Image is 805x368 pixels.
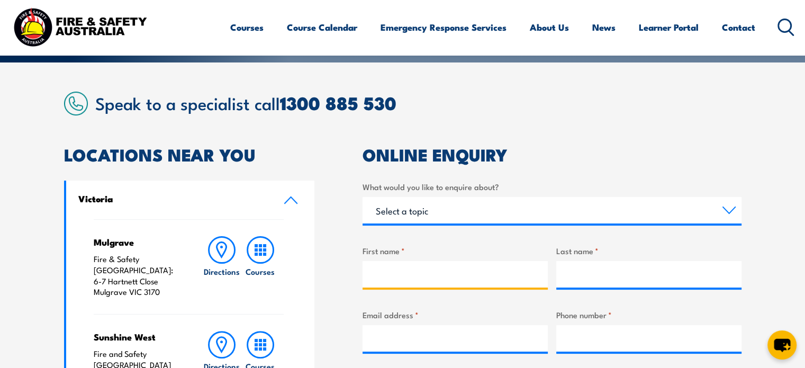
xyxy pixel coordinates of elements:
[592,13,616,41] a: News
[280,88,396,116] a: 1300 885 530
[246,266,275,277] h6: Courses
[722,13,755,41] a: Contact
[230,13,264,41] a: Courses
[94,254,182,298] p: Fire & Safety [GEOGRAPHIC_DATA]: 6-7 Hartnett Close Mulgrave VIC 3170
[64,147,315,161] h2: LOCATIONS NEAR YOU
[363,147,741,161] h2: ONLINE ENQUIRY
[203,236,241,298] a: Directions
[241,236,279,298] a: Courses
[530,13,569,41] a: About Us
[66,181,315,219] a: Victoria
[94,331,182,343] h4: Sunshine West
[556,245,741,257] label: Last name
[767,330,797,360] button: chat-button
[94,236,182,248] h4: Mulgrave
[287,13,357,41] a: Course Calendar
[95,93,741,112] h2: Speak to a specialist call
[78,193,268,204] h4: Victoria
[363,181,741,193] label: What would you like to enquire about?
[381,13,506,41] a: Emergency Response Services
[639,13,699,41] a: Learner Portal
[204,266,240,277] h6: Directions
[363,245,548,257] label: First name
[556,309,741,321] label: Phone number
[363,309,548,321] label: Email address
